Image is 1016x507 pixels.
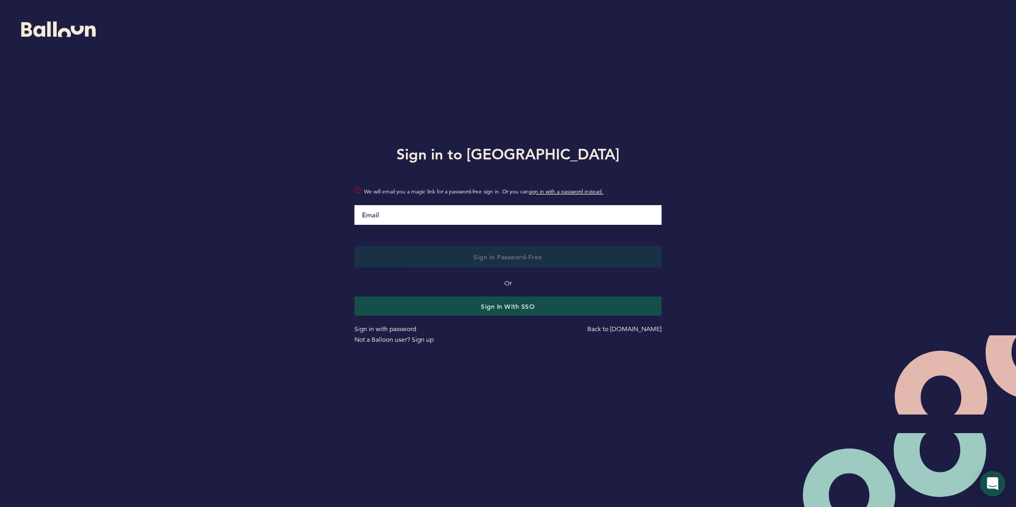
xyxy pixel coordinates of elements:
[354,278,661,289] p: Or
[354,205,661,225] input: Email
[473,252,543,261] span: Sign in Password-Free
[587,325,662,333] a: Back to [DOMAIN_NAME]
[354,246,661,267] button: Sign in Password-Free
[346,143,669,165] h1: Sign in to [GEOGRAPHIC_DATA]
[364,187,661,197] span: We will email you a magic link for a password-free sign in. Or you can
[354,325,416,333] a: Sign in with password
[529,188,603,195] a: sign in with a password instead.
[980,471,1005,496] div: Open Intercom Messenger
[354,335,434,343] a: Not a Balloon user? Sign up
[354,297,661,316] button: Sign in with SSO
